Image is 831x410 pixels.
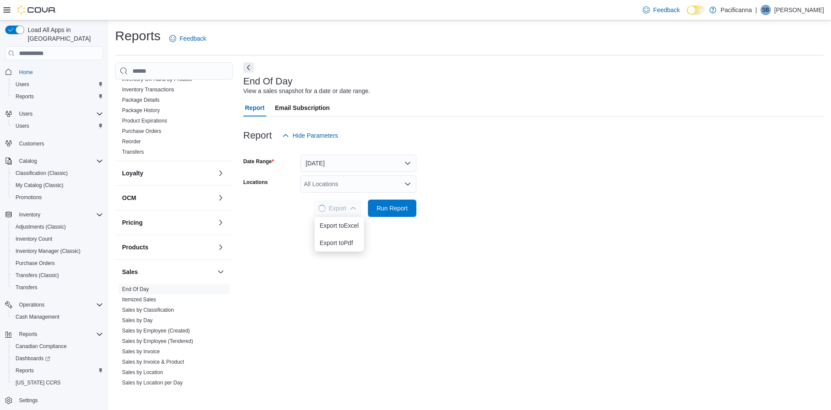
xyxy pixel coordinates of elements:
span: Package History [122,107,160,114]
a: Dashboards [12,353,54,364]
span: Customers [16,138,103,149]
span: Transfers [16,284,37,291]
a: End Of Day [122,286,149,292]
button: Cash Management [9,311,106,323]
span: Sales by Invoice & Product [122,358,184,365]
button: Purchase Orders [9,257,106,269]
button: Users [9,78,106,90]
span: Inventory Manager (Classic) [16,248,81,255]
span: Reports [19,331,37,338]
span: Load All Apps in [GEOGRAPHIC_DATA] [24,26,103,43]
span: Loading [319,205,325,212]
a: Inventory Count [12,234,56,244]
span: Canadian Compliance [16,343,67,350]
span: Home [19,69,33,76]
span: Email Subscription [275,99,330,116]
a: Purchase Orders [12,258,58,268]
a: Promotions [12,192,45,203]
span: Report [245,99,264,116]
a: Users [12,121,32,131]
button: Run Report [368,200,416,217]
button: Settings [2,394,106,407]
span: Sales by Invoice [122,348,160,355]
a: Feedback [639,1,683,19]
button: Transfers (Classic) [9,269,106,281]
span: Classification (Classic) [12,168,103,178]
span: Inventory Manager (Classic) [12,246,103,256]
button: Reports [16,329,41,339]
span: Catalog [16,156,103,166]
a: Purchase Orders [122,128,161,134]
a: Sales by Employee (Tendered) [122,338,193,344]
button: Pricing [216,217,226,228]
span: Reports [12,91,103,102]
a: Sales by Location [122,369,163,375]
button: OCM [216,193,226,203]
span: Sales by Employee (Tendered) [122,338,193,345]
a: Package Details [122,97,160,103]
h3: Pricing [122,218,142,227]
p: | [755,5,757,15]
button: Next [243,62,254,73]
span: Inventory Transactions [122,86,174,93]
a: Transfers [12,282,41,293]
button: Users [16,109,36,119]
span: Dashboards [16,355,50,362]
span: Inventory [16,210,103,220]
h3: End Of Day [243,76,293,87]
button: Inventory [2,209,106,221]
button: Loyalty [216,168,226,178]
button: Promotions [9,191,106,203]
span: Reports [12,365,103,376]
button: Inventory [16,210,44,220]
a: Itemized Sales [122,297,156,303]
button: [DATE] [300,155,416,172]
button: Catalog [2,155,106,167]
a: [US_STATE] CCRS [12,378,64,388]
div: Inventory [115,32,233,161]
span: Promotions [12,192,103,203]
span: Feedback [653,6,680,14]
span: Transfers [122,149,144,155]
span: Reports [16,367,34,374]
span: Dashboards [12,353,103,364]
div: View a sales snapshot for a date or date range. [243,87,370,96]
span: Inventory Count [16,236,52,242]
h3: OCM [122,194,136,202]
a: Reports [12,365,37,376]
button: Sales [216,267,226,277]
a: Product Expirations [122,118,167,124]
button: Products [122,243,214,252]
span: Itemized Sales [122,296,156,303]
a: Customers [16,139,48,149]
a: Sales by Invoice & Product [122,359,184,365]
a: Settings [16,395,41,406]
button: Operations [16,300,48,310]
span: Promotions [16,194,42,201]
button: Export toExcel [315,217,364,234]
button: Reports [9,365,106,377]
label: Locations [243,179,268,186]
span: Washington CCRS [12,378,103,388]
a: Cash Management [12,312,63,322]
img: Cova [17,6,56,14]
span: Users [12,121,103,131]
span: Catalog [19,158,37,165]
button: Users [2,108,106,120]
div: Sandra Boyd [760,5,771,15]
a: Sales by Day [122,317,153,323]
span: Package Details [122,97,160,103]
span: Adjustments (Classic) [12,222,103,232]
span: Inventory Count [12,234,103,244]
input: Dark Mode [687,6,705,15]
a: Users [12,79,32,90]
button: Operations [2,299,106,311]
label: Date Range [243,158,274,165]
p: Pacificanna [721,5,752,15]
button: Pricing [122,218,214,227]
button: Reports [2,328,106,340]
span: Transfers [12,282,103,293]
button: OCM [122,194,214,202]
button: Inventory Manager (Classic) [9,245,106,257]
